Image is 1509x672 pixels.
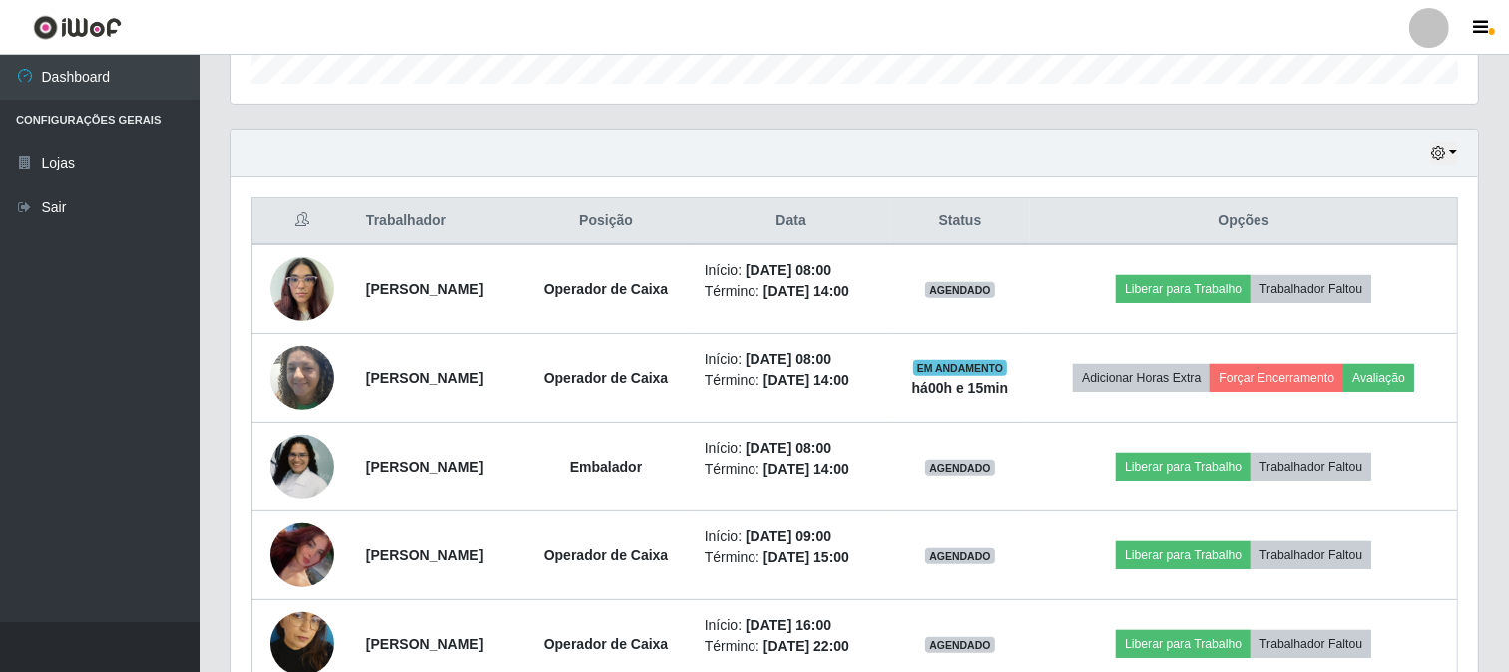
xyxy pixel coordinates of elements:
time: [DATE] 08:00 [746,440,831,456]
li: Término: [705,547,878,568]
strong: Operador de Caixa [544,281,669,297]
button: Liberar para Trabalho [1116,541,1251,569]
strong: Operador de Caixa [544,636,669,652]
button: Trabalhador Faltou [1251,541,1371,569]
span: AGENDADO [925,637,995,653]
th: Data [693,198,890,245]
img: CoreUI Logo [33,15,122,40]
span: EM ANDAMENTO [913,360,1008,376]
button: Liberar para Trabalho [1116,453,1251,481]
li: Término: [705,370,878,391]
button: Adicionar Horas Extra [1073,364,1210,392]
li: Início: [705,438,878,459]
strong: [PERSON_NAME] [366,636,483,652]
time: [DATE] 16:00 [746,617,831,633]
button: Trabalhador Faltou [1251,453,1371,481]
th: Posição [519,198,693,245]
button: Trabalhador Faltou [1251,275,1371,303]
strong: [PERSON_NAME] [366,547,483,563]
span: AGENDADO [925,282,995,298]
button: Forçar Encerramento [1210,364,1343,392]
li: Início: [705,526,878,547]
th: Trabalhador [354,198,519,245]
time: [DATE] 14:00 [763,461,849,477]
img: 1743385442240.jpeg [270,246,334,331]
strong: [PERSON_NAME] [366,459,483,475]
button: Liberar para Trabalho [1116,630,1251,658]
time: [DATE] 14:00 [763,283,849,299]
span: AGENDADO [925,460,995,476]
strong: Operador de Caixa [544,370,669,386]
li: Início: [705,260,878,281]
time: [DATE] 08:00 [746,351,831,367]
img: 1734175120781.jpeg [270,403,334,530]
button: Trabalhador Faltou [1251,630,1371,658]
time: [DATE] 09:00 [746,528,831,544]
time: [DATE] 22:00 [763,638,849,654]
time: [DATE] 08:00 [746,262,831,278]
strong: Operador de Caixa [544,547,669,563]
button: Avaliação [1343,364,1414,392]
strong: [PERSON_NAME] [366,370,483,386]
strong: [PERSON_NAME] [366,281,483,297]
li: Início: [705,349,878,370]
li: Término: [705,459,878,480]
time: [DATE] 15:00 [763,549,849,565]
th: Status [890,198,1031,245]
li: Término: [705,281,878,302]
th: Opções [1030,198,1457,245]
img: 1749348201496.jpeg [270,501,334,611]
strong: Embalador [570,459,642,475]
strong: há 00 h e 15 min [912,380,1009,396]
time: [DATE] 14:00 [763,372,849,388]
img: 1736128144098.jpeg [270,335,334,420]
button: Liberar para Trabalho [1116,275,1251,303]
li: Início: [705,615,878,636]
li: Término: [705,636,878,657]
span: AGENDADO [925,548,995,564]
